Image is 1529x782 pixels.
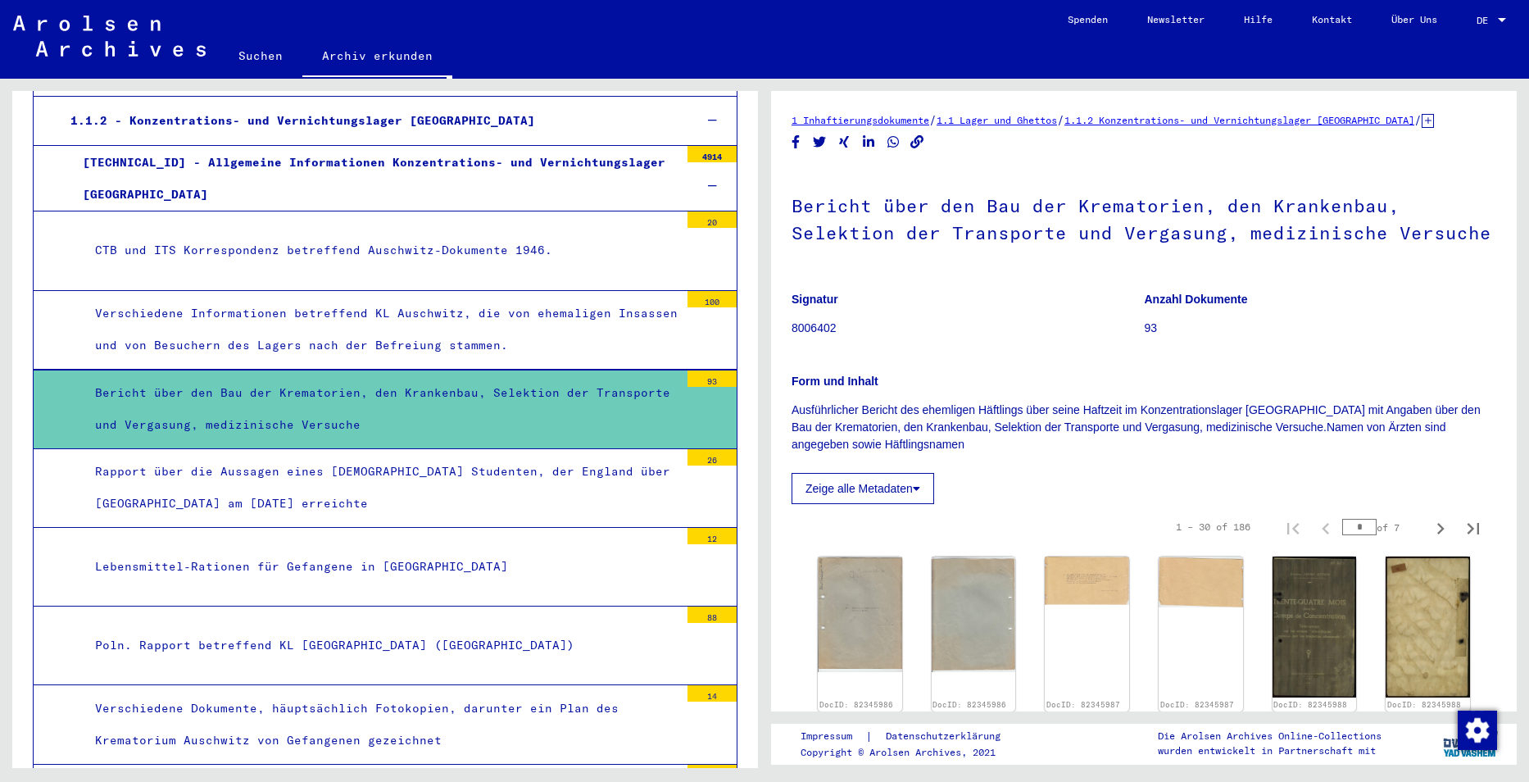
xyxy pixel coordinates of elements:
button: Next page [1424,511,1457,543]
span: DE [1477,15,1495,26]
p: Die Arolsen Archives Online-Collections [1158,729,1382,743]
button: Share on Xing [836,132,853,152]
a: Archiv erkunden [302,36,452,79]
div: 1.1.2 - Konzentrations- und Vernichtungslager [GEOGRAPHIC_DATA] [58,105,681,137]
div: 100 [687,291,737,307]
a: DocID: 82345987 [1160,700,1234,709]
p: 8006402 [792,320,1144,337]
button: Zeige alle Metadaten [792,473,934,504]
button: Share on Facebook [787,132,805,152]
img: 001.jpg [1045,557,1129,605]
button: Copy link [909,132,926,152]
a: Datenschutzerklärung [873,728,1020,745]
a: 1 Inhaftierungsdokumente [792,114,929,126]
div: of 7 [1342,520,1424,535]
div: 1 – 30 of 186 [1176,520,1250,534]
div: 93 [687,371,737,387]
div: 4914 [687,146,737,162]
div: Bericht über den Bau der Krematorien, den Krankenbau, Selektion der Transporte und Vergasung, med... [83,377,679,441]
div: 20 [687,211,737,228]
button: Previous page [1309,511,1342,543]
a: DocID: 82345988 [1273,700,1347,709]
div: 14 [687,685,737,702]
p: Copyright © Arolsen Archives, 2021 [801,745,1020,760]
span: / [1057,112,1064,127]
div: 88 [687,607,737,623]
a: DocID: 82345986 [819,700,893,709]
a: DocID: 82345986 [932,700,1006,709]
b: Form und Inhalt [792,375,878,388]
a: DocID: 82345988 [1387,700,1461,709]
div: Lebensmittel-Rationen für Gefangene in [GEOGRAPHIC_DATA] [83,551,679,583]
h1: Bericht über den Bau der Krematorien, den Krankenbau, Selektion der Transporte und Vergasung, med... [792,168,1496,267]
a: Impressum [801,728,865,745]
a: 1.1 Lager und Ghettos [937,114,1057,126]
span: / [1414,112,1422,127]
div: Poln. Rapport betreffend KL [GEOGRAPHIC_DATA] ([GEOGRAPHIC_DATA]) [83,630,679,662]
p: 93 [1145,320,1497,337]
div: Zustimmung ändern [1457,710,1496,749]
div: | [801,728,1020,745]
div: Verschiedene Dokumente, häuptsächlich Fotokopien, darunter ein Plan des Krematorium Auschwitz von... [83,693,679,757]
div: Verschiedene Informationen betreffend KL Auschwitz, die von ehemaligen Insassen und von Besuchern... [83,298,679,361]
img: 002.jpg [932,557,1016,672]
button: Last page [1457,511,1490,543]
img: yv_logo.png [1440,723,1501,764]
div: Rapport über die Aussagen eines [DEMOGRAPHIC_DATA] Studenten, der England über [GEOGRAPHIC_DATA] ... [83,456,679,520]
p: Ausführlicher Bericht des ehemligen Häftlings über seine Haftzeit im Konzentrationslager [GEOGRAP... [792,402,1496,453]
b: Anzahl Dokumente [1145,293,1248,306]
button: Share on WhatsApp [885,132,902,152]
img: 002.jpg [1386,557,1470,698]
button: Share on LinkedIn [860,132,878,152]
button: Share on Twitter [811,132,828,152]
img: 002.jpg [1159,557,1243,607]
img: 001.jpg [818,557,902,672]
a: 1.1.2 Konzentrations- und Vernichtungslager [GEOGRAPHIC_DATA] [1064,114,1414,126]
div: 25 [687,765,737,781]
img: Zustimmung ändern [1458,711,1497,750]
b: Signatur [792,293,838,306]
button: First page [1277,511,1309,543]
a: DocID: 82345987 [1046,700,1120,709]
img: 001.jpg [1273,557,1357,698]
span: / [929,112,937,127]
a: Suchen [219,36,302,75]
div: [TECHNICAL_ID] - Allgemeine Informationen Konzentrations- und Vernichtungslager [GEOGRAPHIC_DATA] [70,147,679,211]
div: 12 [687,528,737,544]
img: Arolsen_neg.svg [13,16,206,57]
p: wurden entwickelt in Partnerschaft mit [1158,743,1382,758]
div: CTB und ITS Korrespondenz betreffend Auschwitz-Dokumente 1946. [83,234,679,266]
div: 26 [687,449,737,466]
